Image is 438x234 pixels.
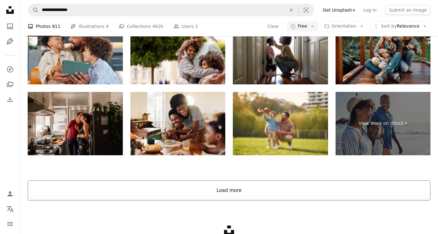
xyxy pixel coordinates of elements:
[385,5,430,15] button: Submit an image
[119,16,163,36] a: Collections 462k
[298,4,314,16] button: Visual search
[370,21,430,31] button: Sort byRelevance
[4,35,16,48] a: Illustrations
[152,23,163,30] span: 462k
[267,21,279,31] button: Clear
[4,203,16,215] button: Language
[4,218,16,230] button: Menu
[70,16,108,36] a: Illustrations 4
[130,92,226,155] img: Happy son hugging his mom during a family breakfast in a Brazilian home
[28,21,123,85] img: Laughing, movie and tablet with family in living room of home for bonding, entertainment or love....
[331,24,356,29] span: Orientation
[336,21,431,85] img: Carefree family enjoying in spending a weekend in nature.
[106,23,109,30] span: 4
[4,78,16,91] a: Collections
[319,5,359,15] a: Get Unsplash+
[381,23,419,29] span: Relevance
[195,23,198,30] span: 2
[173,16,198,36] a: Users 2
[287,21,318,31] button: Free
[359,5,380,15] a: Log in
[233,92,328,155] img: Weekend activities. Playing with toy plane. Happy father with son are having fun on the field at ...
[381,24,397,29] span: Sort by
[28,92,123,155] img: Husband kissing pregnant wife at home
[298,23,307,29] span: Free
[284,4,298,16] button: Clear
[28,4,39,16] button: Search Unsplash
[233,21,328,85] img: Mother measuring daughter's height and marking on wall at home
[28,4,314,16] form: Find visuals sitewide
[28,180,430,200] button: Load more
[4,20,16,33] a: Photos
[4,63,16,76] a: Explore
[320,21,367,31] button: Orientation
[4,188,16,200] a: Log in / Sign up
[4,93,16,106] a: Download History
[336,92,431,155] a: View more on iStock↗
[130,21,226,85] img: We are a happy family
[4,4,16,18] a: Home — Unsplash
